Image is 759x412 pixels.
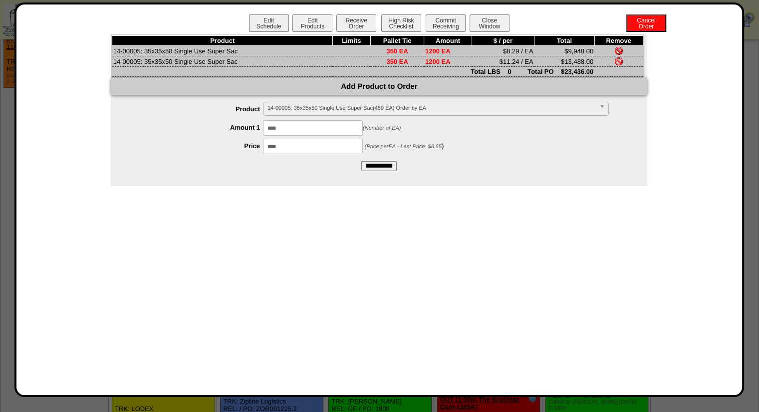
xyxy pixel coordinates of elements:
span: 350 EA [386,47,408,55]
button: ReceiveOrder [336,14,376,32]
th: $ / per [472,36,534,46]
a: CloseWindow [469,22,510,30]
img: Remove Item [615,47,623,55]
span: 1200 EA [425,47,451,55]
td: $8.29 / EA [472,46,534,56]
label: Amount 1 [131,124,263,131]
button: CloseWindow [470,14,509,32]
button: CancelOrder [626,14,666,32]
div: ) [131,139,647,154]
label: Price [131,142,263,150]
button: CommitReceiving [426,14,466,32]
span: 1200 EA [425,58,451,65]
th: Amount [424,36,472,46]
div: Add Product to Order [111,78,647,95]
th: Product [112,36,333,46]
a: High RiskChecklist [380,23,424,30]
td: $13,488.00 [534,56,594,67]
th: Limits [333,36,371,46]
span: (Price per [365,144,442,150]
th: Pallet Tie [370,36,424,46]
td: 14-00005: 35x35x50 Single Use Super Sac [112,56,333,67]
span: EA [388,144,395,150]
span: 350 EA [386,58,408,65]
img: Remove Item [615,57,623,65]
td: 14-00005: 35x35x50 Single Use Super Sac [112,46,333,56]
span: 14-00005: 35x35x50 Single Use Super Sac(459 EA) Order by EA [267,102,595,114]
label: Product [131,105,263,113]
button: EditSchedule [249,14,289,32]
button: EditProducts [292,14,332,32]
td: Total LBS 0 Total PO $23,436.00 [112,67,594,77]
td: $9,948.00 [534,46,594,56]
span: (Number of EA) [363,125,401,131]
span: - Last Price: $8.65 [397,144,442,150]
th: Total [534,36,594,46]
th: Remove [594,36,643,46]
button: High RiskChecklist [381,14,421,32]
td: $11.24 / EA [472,56,534,67]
